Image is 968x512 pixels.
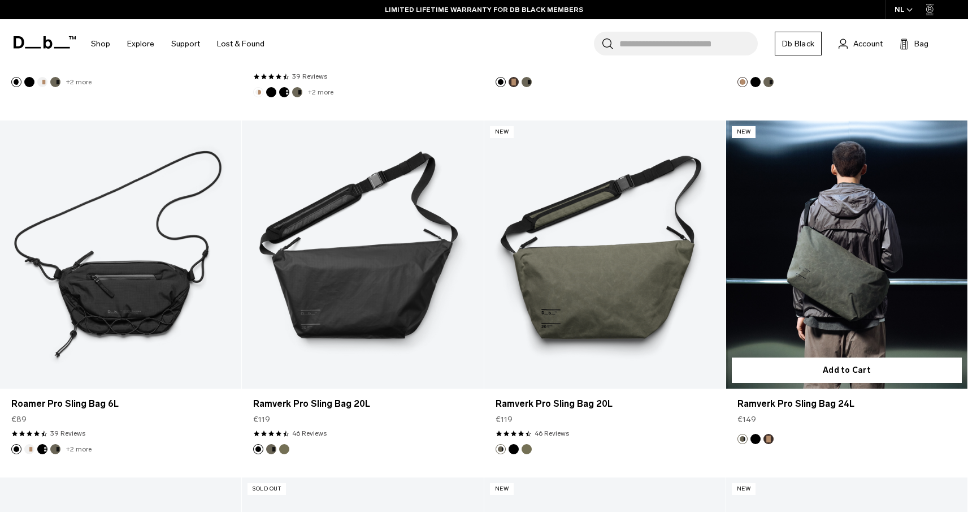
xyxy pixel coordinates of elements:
button: Espresso [763,434,774,444]
button: Add to Cart [732,358,962,383]
button: Charcoal Grey [11,77,21,87]
span: €149 [737,414,756,425]
button: Black Out [750,77,761,87]
button: Forest Green [292,87,302,97]
p: New [732,483,756,495]
button: Forest Green [496,444,506,454]
a: Ramverk Pro Sling Bag 20L [484,121,726,389]
button: Black Out [11,444,21,454]
p: New [490,483,514,495]
a: Lost & Found [217,24,264,64]
button: Espresso [737,77,748,87]
a: Support [171,24,200,64]
button: Black Out [266,87,276,97]
a: 39 reviews [292,71,327,81]
a: +2 more [66,78,92,86]
button: Mash Green [279,444,289,454]
button: Bag [900,37,928,50]
button: Oatmilk [253,87,263,97]
button: Black Out [253,444,263,454]
button: Forest Green [50,77,60,87]
button: Black Out [496,77,506,87]
a: 39 reviews [50,428,85,438]
button: Oatmilk [24,444,34,454]
button: Forest Green [266,444,276,454]
a: Account [839,37,883,50]
p: New [732,126,756,138]
a: LIMITED LIFETIME WARRANTY FOR DB BLACK MEMBERS [385,5,583,15]
button: Charcoal Grey [37,444,47,454]
button: Black Out [509,444,519,454]
a: Roamer Pro Sling Bag 6L [11,397,230,411]
button: Charcoal Grey [279,87,289,97]
span: €89 [11,414,27,425]
span: Account [853,38,883,50]
button: Oatmilk [37,77,47,87]
a: Ramverk Pro Sling Bag 20L [496,397,714,411]
a: Explore [127,24,154,64]
a: +2 more [66,445,92,453]
a: 46 reviews [292,428,327,438]
button: Espresso [509,77,519,87]
a: Db Black [775,32,822,55]
button: Forest Green [763,77,774,87]
span: Bag [914,38,928,50]
a: Shop [91,24,110,64]
button: Forest Green [737,434,748,444]
button: Forest Green [522,77,532,87]
a: Ramverk Pro Sling Bag 20L [242,121,483,389]
button: Forest Green [50,444,60,454]
p: Sold Out [248,483,286,495]
button: Black Out [750,434,761,444]
a: 46 reviews [535,428,569,438]
span: €119 [253,414,270,425]
a: +2 more [308,88,333,96]
a: Ramverk Pro Sling Bag 24L [726,121,967,389]
p: New [490,126,514,138]
span: €119 [496,414,513,425]
a: Ramverk Pro Sling Bag 20L [253,397,472,411]
button: Black Out [24,77,34,87]
button: Mash Green [522,444,532,454]
nav: Main Navigation [83,19,273,68]
a: Ramverk Pro Sling Bag 24L [737,397,956,411]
